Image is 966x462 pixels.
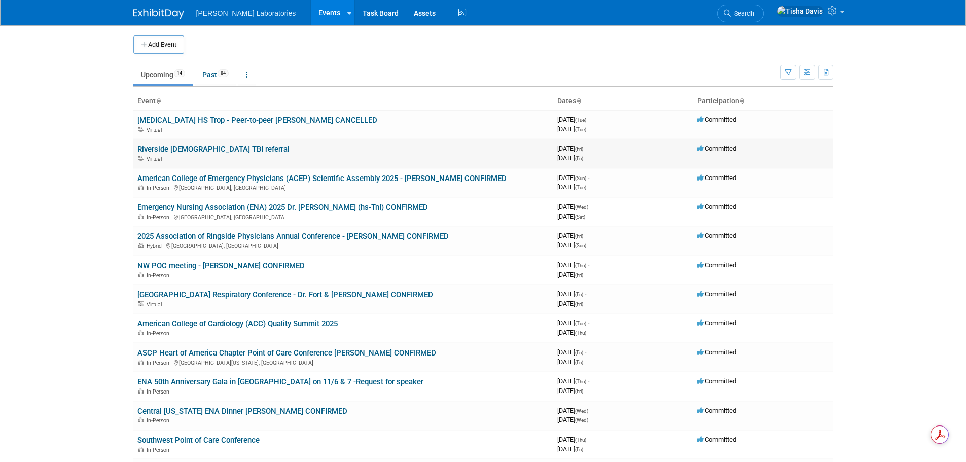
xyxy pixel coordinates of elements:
span: Committed [697,261,736,269]
span: (Fri) [575,233,583,239]
div: [GEOGRAPHIC_DATA], [GEOGRAPHIC_DATA] [137,183,549,191]
span: [DATE] [557,261,589,269]
span: Committed [697,116,736,123]
span: [DATE] [557,203,591,210]
span: Committed [697,377,736,385]
span: Committed [697,319,736,327]
span: [DATE] [557,416,588,423]
img: In-Person Event [138,272,144,277]
span: Committed [697,203,736,210]
img: Hybrid Event [138,243,144,248]
span: [DATE] [557,212,585,220]
span: (Wed) [575,408,588,414]
span: Committed [697,407,736,414]
img: In-Person Event [138,360,144,365]
span: [DATE] [557,174,589,182]
span: (Sat) [575,214,585,220]
span: - [585,290,586,298]
span: [DATE] [557,232,586,239]
span: - [588,377,589,385]
span: [DATE] [557,116,589,123]
span: Committed [697,348,736,356]
span: (Fri) [575,272,583,278]
span: [DATE] [557,445,583,453]
a: Riverside [DEMOGRAPHIC_DATA] TBI referral [137,145,290,154]
a: Sort by Event Name [156,97,161,105]
a: Southwest Point of Care Conference [137,436,260,445]
button: Add Event [133,35,184,54]
span: Virtual [147,301,165,308]
span: Committed [697,232,736,239]
span: [DATE] [557,183,586,191]
span: [DATE] [557,300,583,307]
span: In-Person [147,214,172,221]
a: American College of Emergency Physicians (ACEP) Scientific Assembly 2025 - [PERSON_NAME] CONFIRMED [137,174,507,183]
span: (Tue) [575,117,586,123]
span: In-Person [147,447,172,453]
span: [DATE] [557,377,589,385]
a: American College of Cardiology (ACC) Quality Summit 2025 [137,319,338,328]
img: ExhibitDay [133,9,184,19]
a: Upcoming14 [133,65,193,84]
img: Virtual Event [138,301,144,306]
span: (Fri) [575,360,583,365]
img: In-Person Event [138,214,144,219]
span: (Thu) [575,330,586,336]
span: In-Person [147,360,172,366]
a: ENA 50th Anniversary Gala in [GEOGRAPHIC_DATA] on 11/6 & 7 -Request for speaker [137,377,423,386]
a: [GEOGRAPHIC_DATA] Respiratory Conference - Dr. Fort & [PERSON_NAME] CONFIRMED [137,290,433,299]
th: Dates [553,93,693,110]
span: [DATE] [557,125,586,133]
span: [DATE] [557,241,586,249]
span: - [588,261,589,269]
a: Sort by Participation Type [739,97,744,105]
a: Central [US_STATE] ENA Dinner [PERSON_NAME] CONFIRMED [137,407,347,416]
span: (Tue) [575,321,586,326]
span: (Fri) [575,388,583,394]
img: In-Person Event [138,447,144,452]
span: Committed [697,174,736,182]
span: (Thu) [575,263,586,268]
a: Search [717,5,764,22]
a: Emergency Nursing Association (ENA) 2025 Dr. [PERSON_NAME] (hs-TnI) CONFIRMED [137,203,428,212]
span: In-Person [147,272,172,279]
span: [DATE] [557,329,586,336]
span: (Thu) [575,379,586,384]
div: [GEOGRAPHIC_DATA], [GEOGRAPHIC_DATA] [137,241,549,250]
span: Virtual [147,156,165,162]
span: (Fri) [575,156,583,161]
span: In-Person [147,330,172,337]
span: (Sun) [575,175,586,181]
span: (Tue) [575,185,586,190]
span: [DATE] [557,145,586,152]
th: Participation [693,93,833,110]
span: 84 [218,69,229,77]
a: Sort by Start Date [576,97,581,105]
span: (Sun) [575,243,586,248]
span: (Fri) [575,301,583,307]
div: [GEOGRAPHIC_DATA], [GEOGRAPHIC_DATA] [137,212,549,221]
span: - [585,145,586,152]
th: Event [133,93,553,110]
span: Committed [697,145,736,152]
span: In-Person [147,417,172,424]
a: 2025 Association of Ringside Physicians Annual Conference - [PERSON_NAME] CONFIRMED [137,232,449,241]
a: Past84 [195,65,236,84]
span: [DATE] [557,271,583,278]
span: - [585,232,586,239]
span: [DATE] [557,387,583,395]
span: In-Person [147,388,172,395]
span: [DATE] [557,154,583,162]
span: [DATE] [557,319,589,327]
span: (Wed) [575,417,588,423]
img: Virtual Event [138,156,144,161]
span: Hybrid [147,243,165,250]
div: [GEOGRAPHIC_DATA][US_STATE], [GEOGRAPHIC_DATA] [137,358,549,366]
span: [DATE] [557,290,586,298]
span: - [588,436,589,443]
img: Tisha Davis [777,6,824,17]
span: (Fri) [575,447,583,452]
span: [DATE] [557,436,589,443]
span: [DATE] [557,348,586,356]
span: - [590,407,591,414]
